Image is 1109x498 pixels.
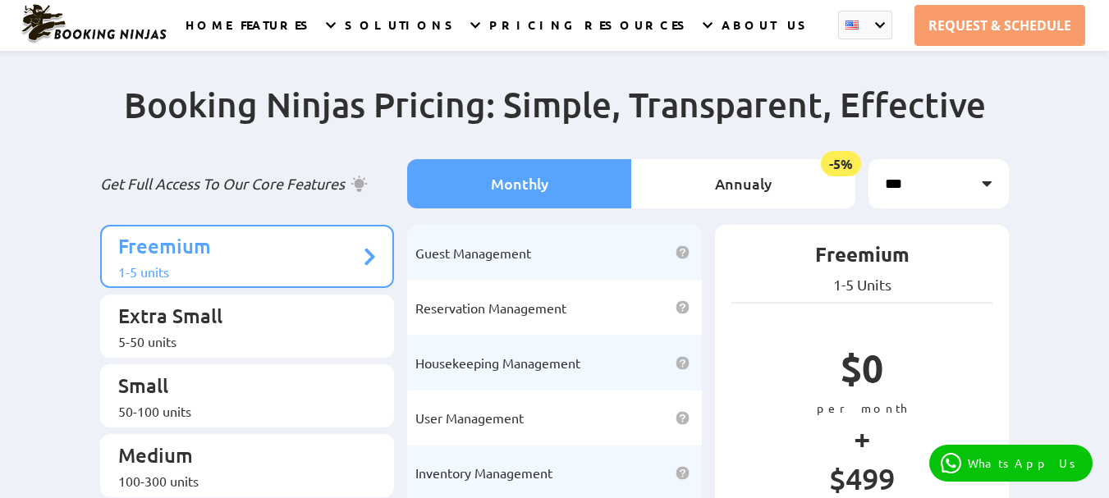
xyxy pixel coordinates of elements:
[929,445,1093,482] a: WhatsApp Us
[241,17,315,51] a: FEATURES
[415,409,524,426] span: User Management
[676,466,690,480] img: help icon
[676,300,690,314] img: help icon
[489,17,575,51] a: PRICING
[118,263,360,280] div: 1-5 units
[731,344,993,400] p: $0
[631,159,855,208] li: Annualy
[100,174,395,194] p: Get Full Access To Our Core Features
[100,83,1010,159] h2: Booking Ninjas Pricing: Simple, Transparent, Effective
[415,464,552,481] span: Inventory Management
[415,299,566,316] span: Reservation Management
[731,400,993,415] p: per month
[968,456,1081,470] p: WhatsApp Us
[821,151,861,176] span: -5%
[731,276,993,294] p: 1-5 Units
[676,245,690,259] img: help icon
[118,303,360,333] p: Extra Small
[118,473,360,489] div: 100-300 units
[676,356,690,370] img: help icon
[118,403,360,419] div: 50-100 units
[118,372,360,403] p: Small
[407,159,631,208] li: Monthly
[415,354,580,371] span: Housekeeping Management
[415,244,531,261] span: Guest Management
[118,333,360,350] div: 5-50 units
[345,17,460,51] a: SOLUTIONS
[731,241,993,276] p: Freemium
[584,17,692,51] a: RESOURCES
[118,233,360,263] p: Freemium
[118,442,360,473] p: Medium
[676,411,690,425] img: help icon
[731,415,993,460] p: +
[722,17,813,51] a: ABOUT US
[186,17,231,51] a: HOME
